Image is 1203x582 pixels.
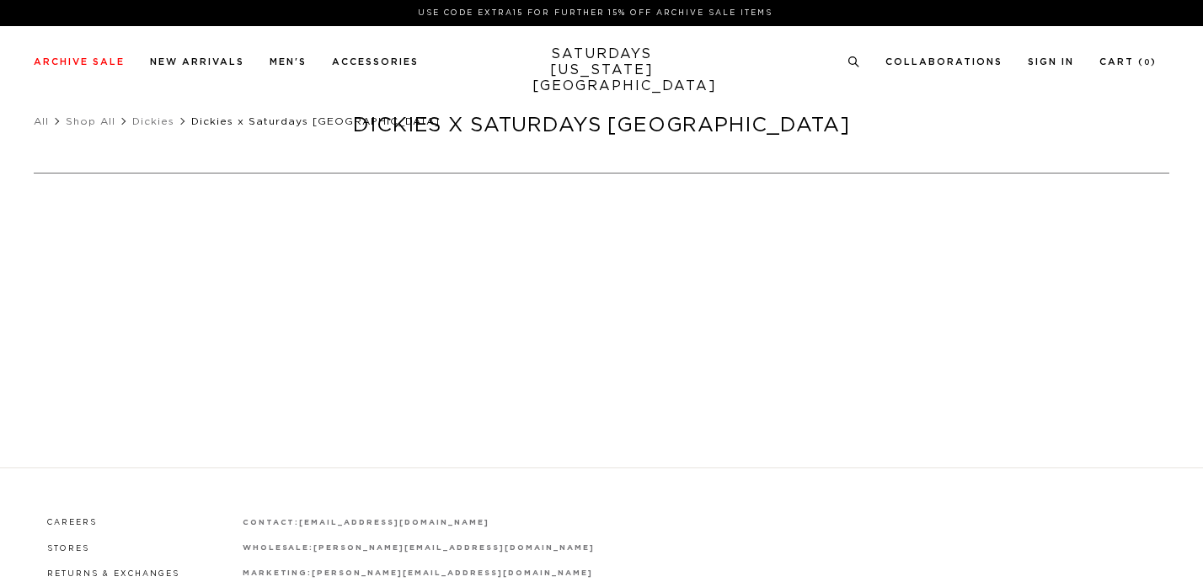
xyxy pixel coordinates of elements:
[66,116,115,126] a: Shop All
[34,116,49,126] a: All
[532,46,671,94] a: SATURDAYS[US_STATE][GEOGRAPHIC_DATA]
[270,57,307,67] a: Men's
[312,569,592,577] a: [PERSON_NAME][EMAIL_ADDRESS][DOMAIN_NAME]
[150,57,244,67] a: New Arrivals
[191,116,440,126] span: Dickies x Saturdays [GEOGRAPHIC_DATA]
[885,57,1002,67] a: Collaborations
[243,519,300,526] strong: contact:
[34,57,125,67] a: Archive Sale
[313,544,594,552] a: [PERSON_NAME][EMAIL_ADDRESS][DOMAIN_NAME]
[40,7,1150,19] p: Use Code EXTRA15 for Further 15% Off Archive Sale Items
[1028,57,1074,67] a: Sign In
[132,116,174,126] a: Dickies
[332,57,419,67] a: Accessories
[243,544,314,552] strong: wholesale:
[243,569,313,577] strong: marketing:
[1099,57,1157,67] a: Cart (0)
[1144,59,1151,67] small: 0
[47,570,179,578] a: Returns & Exchanges
[47,519,97,526] a: Careers
[47,545,89,553] a: Stores
[299,519,489,526] a: [EMAIL_ADDRESS][DOMAIN_NAME]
